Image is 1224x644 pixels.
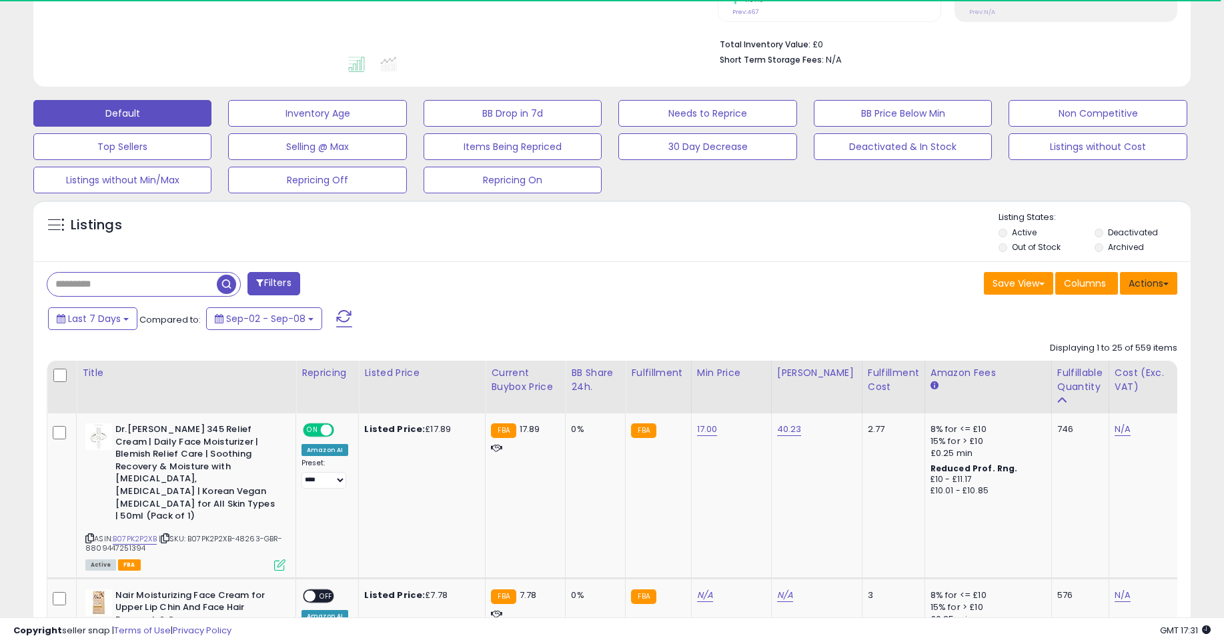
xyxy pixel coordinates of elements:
img: 41K2MNDD17S._SL40_.jpg [85,589,112,616]
small: FBA [631,589,656,604]
h5: Listings [71,216,122,235]
a: B07PK2P2XB [113,533,157,545]
button: Filters [247,272,299,295]
div: 0% [571,423,615,435]
div: Preset: [301,459,348,489]
b: Reduced Prof. Rng. [931,463,1018,474]
button: Items Being Repriced [424,133,602,160]
img: 31C1E1+T-wL._SL40_.jpg [85,423,112,450]
button: Selling @ Max [228,133,406,160]
span: N/A [826,53,842,66]
b: Listed Price: [364,589,425,601]
div: 15% for > £10 [931,601,1041,613]
label: Archived [1108,241,1144,253]
div: ASIN: [85,423,285,569]
label: Deactivated [1108,227,1158,238]
div: Repricing [301,366,353,380]
button: BB Drop in 7d [424,100,602,127]
span: 7.78 [520,589,537,601]
button: Default [33,100,211,127]
button: BB Price Below Min [814,100,992,127]
small: FBA [491,589,516,604]
div: 2.77 [868,423,914,435]
button: Non Competitive [1009,100,1187,127]
button: Actions [1120,272,1177,295]
span: | SKU: B07PK2P2XB-48263-GBR-8809447251394 [85,533,283,553]
div: Cost (Exc. VAT) [1115,366,1183,394]
div: Min Price [697,366,766,380]
small: Prev: N/A [969,8,995,16]
div: £7.78 [364,589,475,601]
button: Repricing On [424,167,602,193]
span: OFF [332,425,354,436]
strong: Copyright [13,624,62,637]
div: £0.25 min [931,447,1041,459]
div: Amazon AI [301,444,348,456]
div: 576 [1057,589,1099,601]
span: 17.89 [520,423,540,435]
button: Listings without Cost [1009,133,1187,160]
div: Displaying 1 to 25 of 559 items [1050,342,1177,355]
button: Repricing Off [228,167,406,193]
a: N/A [697,589,713,602]
div: Fulfillment [631,366,685,380]
span: FBA [118,559,141,571]
div: 746 [1057,423,1099,435]
span: Compared to: [139,313,201,326]
label: Active [1012,227,1037,238]
div: 15% for > £10 [931,435,1041,447]
li: £0 [720,35,1167,51]
a: Terms of Use [114,624,171,637]
b: Dr.[PERSON_NAME] 345 Relief Cream | Daily Face Moisturizer | Blemish Relief Care | Soothing Recov... [115,423,277,526]
a: 40.23 [777,423,802,436]
div: BB Share 24h. [571,366,620,394]
small: Prev: 467 [732,8,758,16]
div: 8% for <= £10 [931,423,1041,435]
a: N/A [777,589,793,602]
b: Listed Price: [364,423,425,435]
div: £17.89 [364,423,475,435]
div: Listed Price [364,366,480,380]
button: Last 7 Days [48,307,137,330]
div: Fulfillment Cost [868,366,919,394]
button: Listings without Min/Max [33,167,211,193]
div: 3 [868,589,914,601]
div: seller snap | | [13,625,231,637]
div: Fulfillable Quantity [1057,366,1103,394]
b: Short Term Storage Fees: [720,54,824,65]
label: Out of Stock [1012,241,1061,253]
small: FBA [491,423,516,438]
button: 30 Day Decrease [618,133,796,160]
a: Privacy Policy [173,624,231,637]
span: Sep-02 - Sep-08 [226,312,305,325]
button: Deactivated & In Stock [814,133,992,160]
a: N/A [1115,589,1131,602]
button: Columns [1055,272,1118,295]
button: Save View [984,272,1053,295]
div: £10.01 - £10.85 [931,485,1041,497]
button: Sep-02 - Sep-08 [206,307,322,330]
div: 0% [571,589,615,601]
span: ON [304,425,321,436]
b: Total Inventory Value: [720,39,810,50]
a: 17.00 [697,423,718,436]
div: Current Buybox Price [491,366,560,394]
div: 8% for <= £10 [931,589,1041,601]
p: Listing States: [999,211,1191,224]
div: Title [82,366,290,380]
span: 2025-09-16 17:31 GMT [1160,624,1211,637]
div: Amazon Fees [931,366,1046,380]
button: Needs to Reprice [618,100,796,127]
div: [PERSON_NAME] [777,366,856,380]
button: Inventory Age [228,100,406,127]
span: Last 7 Days [68,312,121,325]
span: Columns [1064,277,1106,290]
b: Nair Moisturizing Face Cream for Upper Lip Chin And Face Hair Removal, 2 Ounce [115,589,277,630]
button: Top Sellers [33,133,211,160]
span: All listings currently available for purchase on Amazon [85,559,116,571]
small: Amazon Fees. [931,380,939,392]
small: FBA [631,423,656,438]
div: £10 - £11.17 [931,474,1041,485]
span: OFF [316,590,337,601]
a: N/A [1115,423,1131,436]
